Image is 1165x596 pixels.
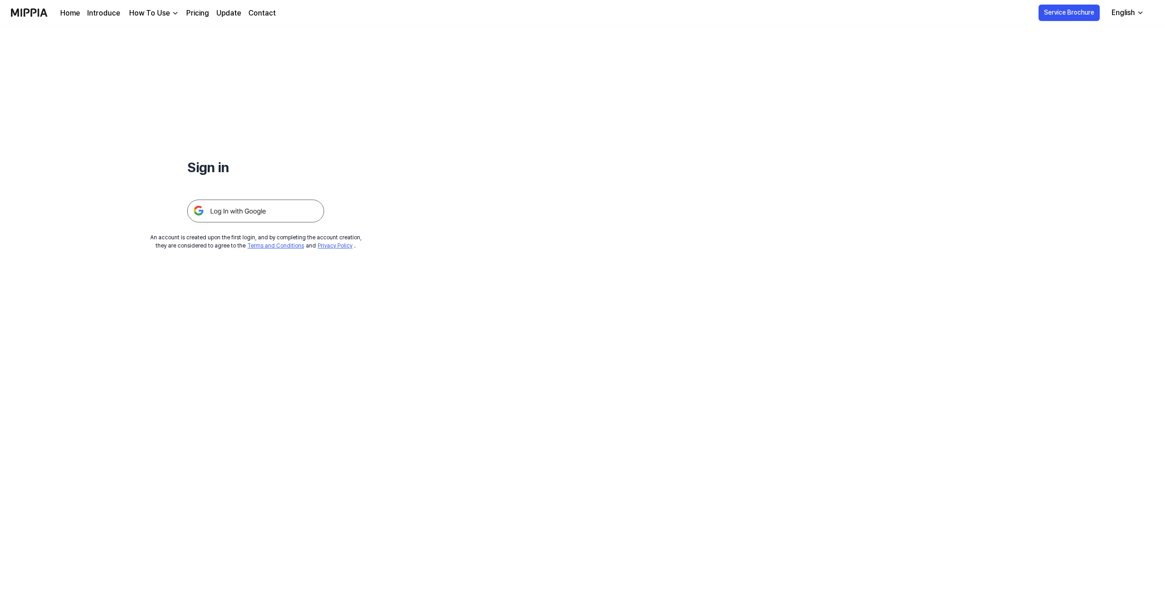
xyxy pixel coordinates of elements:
a: Home [60,8,80,19]
a: Introduce [87,8,120,19]
a: Contact [248,8,276,19]
button: English [1104,4,1149,22]
button: Service Brochure [1039,5,1100,21]
a: Pricing [186,8,209,19]
div: An account is created upon the first login, and by completing the account creation, they are cons... [150,233,362,250]
div: English [1110,7,1137,18]
a: Terms and Conditions [247,243,304,249]
div: How To Use [127,8,172,19]
h1: Sign in [187,157,324,178]
img: down [172,10,179,17]
button: How To Use [127,8,179,19]
img: 구글 로그인 버튼 [187,200,324,222]
a: Privacy Policy [318,243,352,249]
a: Update [216,8,241,19]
